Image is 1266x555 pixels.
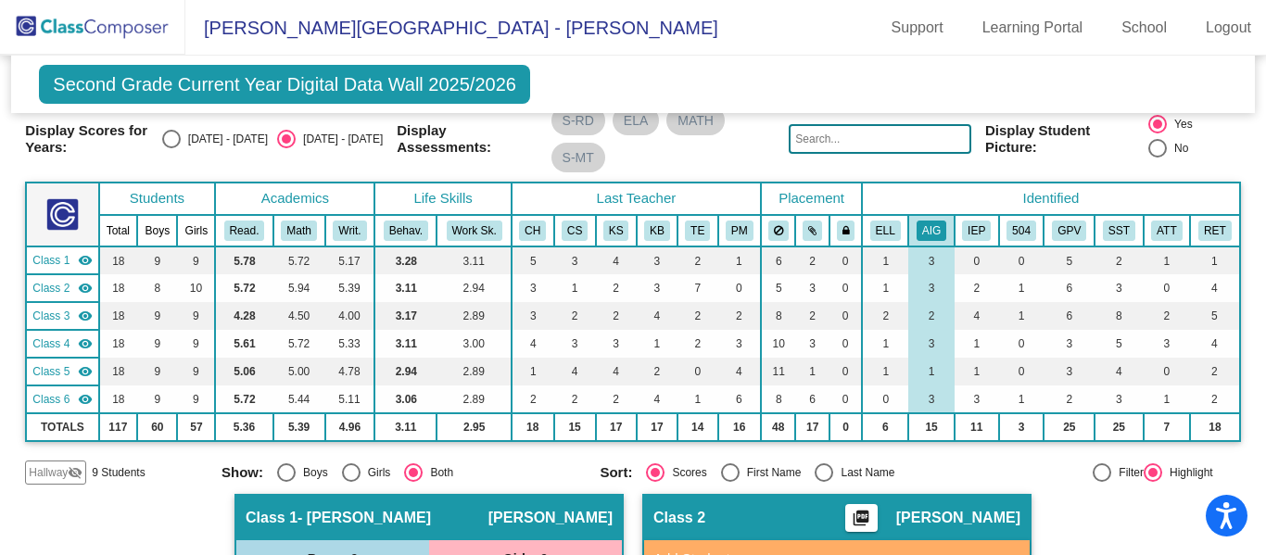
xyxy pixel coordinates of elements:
td: 4.00 [325,302,375,330]
td: 4 [1190,274,1239,302]
mat-chip: MATH [666,106,725,135]
td: 5 [1190,302,1239,330]
td: 3 [512,302,554,330]
td: 9 [177,385,215,413]
td: 1 [512,358,554,385]
div: Yes [1167,116,1193,132]
td: Hannah Dandoy - No Class Name [26,274,98,302]
td: 1 [718,246,761,274]
td: 0 [1144,274,1191,302]
div: No [1167,140,1188,157]
th: Keep with teacher [829,215,862,246]
td: 5.06 [215,358,272,385]
th: Life Skills [374,183,512,215]
td: 117 [99,413,138,441]
td: 5.72 [215,385,272,413]
div: Scores [665,464,706,481]
button: Math [281,221,316,241]
mat-icon: visibility [78,392,93,407]
td: 2 [637,358,677,385]
td: 18 [99,330,138,358]
button: TE [685,221,710,241]
td: 5.17 [325,246,375,274]
td: 1 [862,274,908,302]
td: 1 [1190,246,1239,274]
td: 0 [829,358,862,385]
td: 0 [999,330,1044,358]
td: 3 [1095,274,1143,302]
td: 2.94 [437,274,511,302]
td: 7 [1144,413,1191,441]
td: 17 [596,413,637,441]
td: 25 [1044,413,1095,441]
button: SST [1103,221,1135,241]
td: 4 [955,302,999,330]
span: [PERSON_NAME][GEOGRAPHIC_DATA] - [PERSON_NAME] [185,13,718,43]
td: 3 [908,330,954,358]
button: PM [726,221,753,241]
td: TOTALS [26,413,98,441]
mat-chip: S-MT [551,143,605,172]
span: [PERSON_NAME] [896,509,1020,527]
span: Class 5 [32,363,70,380]
td: 4 [512,330,554,358]
td: 2 [1190,358,1239,385]
div: [DATE] - [DATE] [181,131,268,147]
th: Boys [137,215,177,246]
button: Print Students Details [845,504,878,532]
td: 3.17 [374,302,437,330]
th: Previously Retained or Being Retained [1190,215,1239,246]
td: Constance Garland - No Class Name [26,385,98,413]
td: 4 [1095,358,1143,385]
td: 5 [1044,246,1095,274]
button: IEP [962,221,991,241]
td: 8 [137,274,177,302]
mat-icon: visibility_off [68,465,82,480]
td: 3.11 [374,330,437,358]
td: 2 [554,385,596,413]
td: 2.94 [374,358,437,385]
td: 3.11 [374,274,437,302]
td: 3 [908,246,954,274]
td: 3 [1044,358,1095,385]
td: 2 [512,385,554,413]
span: Show: [222,464,263,481]
th: English Language Learner [862,215,908,246]
td: 0 [829,413,862,441]
td: 3 [908,274,954,302]
td: 3 [554,330,596,358]
span: Display Student Picture: [985,122,1144,156]
td: 1 [999,302,1044,330]
td: 5.78 [215,246,272,274]
td: 4 [1190,330,1239,358]
a: Learning Portal [968,13,1098,43]
td: 5.72 [215,274,272,302]
td: Lorraine Crosson - No Class Name [26,330,98,358]
td: 2 [1044,385,1095,413]
td: 2 [862,302,908,330]
div: [DATE] - [DATE] [296,131,383,147]
td: 0 [955,246,999,274]
td: 60 [137,413,177,441]
td: 4 [554,358,596,385]
button: 504 [1006,221,1036,241]
th: Attendance Concerns [1144,215,1191,246]
td: 6 [718,385,761,413]
td: 5.36 [215,413,272,441]
td: 14 [677,413,717,441]
th: Academics [215,183,374,215]
td: 57 [177,413,215,441]
button: KB [644,221,670,241]
button: AIG [917,221,946,241]
mat-radio-group: Select an option [162,130,383,148]
td: 3.00 [437,330,511,358]
td: 11 [761,358,796,385]
td: 25 [1095,413,1143,441]
td: 4.96 [325,413,375,441]
div: Filter [1111,464,1144,481]
td: 18 [512,413,554,441]
td: 8 [1095,302,1143,330]
td: 9 [177,330,215,358]
mat-icon: visibility [78,253,93,268]
td: 4.50 [273,302,325,330]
